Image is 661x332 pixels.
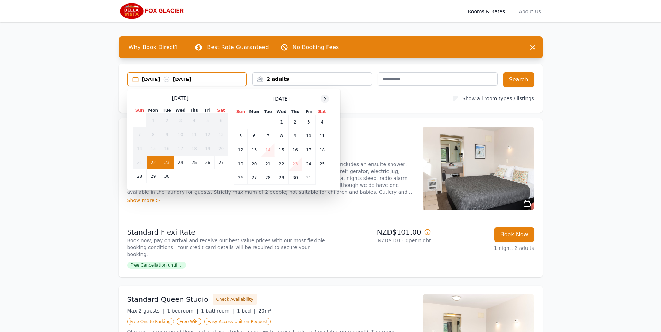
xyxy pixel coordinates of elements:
td: 4 [315,115,329,129]
td: 18 [315,143,329,157]
button: Book Now [494,227,534,242]
div: Show more > [127,197,414,204]
td: 7 [261,129,275,143]
td: 2 [160,114,174,128]
td: 28 [261,171,275,185]
td: 18 [187,142,201,156]
th: Mon [247,109,261,115]
span: Why Book Direct? [123,40,184,54]
button: Check Availability [213,294,257,305]
th: Sun [234,109,247,115]
td: 12 [201,128,214,142]
span: Max 2 guests | [127,308,164,314]
span: [DATE] [273,95,290,102]
span: Free Onsite Parking [127,318,174,325]
span: 20m² [258,308,271,314]
td: 5 [201,114,214,128]
td: 29 [275,171,288,185]
td: 11 [187,128,201,142]
th: Thu [289,109,302,115]
td: 30 [289,171,302,185]
p: Book now, pay on arrival and receive our best value prices with our most flexible booking conditi... [127,237,328,258]
td: 26 [234,171,247,185]
td: 21 [133,156,146,169]
td: 14 [133,142,146,156]
td: 22 [275,157,288,171]
button: Search [503,72,534,87]
td: 3 [174,114,187,128]
td: 10 [174,128,187,142]
td: 2 [289,115,302,129]
td: 25 [187,156,201,169]
td: 19 [201,142,214,156]
td: 4 [187,114,201,128]
p: Best Rate Guaranteed [207,43,269,52]
td: 16 [289,143,302,157]
p: NZD$101.00 per night [333,237,431,244]
p: Standard Flexi Rate [127,227,328,237]
th: Sat [214,107,228,114]
td: 20 [214,142,228,156]
span: 1 bathroom | [201,308,234,314]
td: 22 [146,156,160,169]
td: 16 [160,142,174,156]
td: 25 [315,157,329,171]
td: 8 [146,128,160,142]
td: 27 [247,171,261,185]
span: [DATE] [172,95,189,102]
td: 29 [146,169,160,183]
th: Mon [146,107,160,114]
td: 5 [234,129,247,143]
td: 11 [315,129,329,143]
div: 2 adults [253,76,372,82]
th: Tue [160,107,174,114]
td: 27 [214,156,228,169]
span: 1 bedroom | [167,308,198,314]
td: 6 [247,129,261,143]
td: 7 [133,128,146,142]
td: 31 [302,171,315,185]
td: 9 [160,128,174,142]
span: 1 bed | [237,308,255,314]
th: Sat [315,109,329,115]
img: Bella Vista Fox Glacier [119,3,186,19]
div: [DATE] [DATE] [142,76,246,83]
td: 15 [146,142,160,156]
td: 30 [160,169,174,183]
td: 23 [289,157,302,171]
td: 15 [275,143,288,157]
span: Easy-Access Unit on Request [204,318,271,325]
p: NZD$101.00 [333,227,431,237]
td: 19 [234,157,247,171]
td: 12 [234,143,247,157]
th: Wed [174,107,187,114]
td: 23 [160,156,174,169]
td: 1 [275,115,288,129]
td: 26 [201,156,214,169]
th: Wed [275,109,288,115]
td: 6 [214,114,228,128]
td: 20 [247,157,261,171]
td: 13 [247,143,261,157]
td: 13 [214,128,228,142]
th: Thu [187,107,201,114]
td: 17 [302,143,315,157]
h3: Standard Queen Studio [127,294,208,304]
p: No Booking Fees [293,43,339,52]
label: Show all room types / listings [462,96,534,101]
p: 1 night, 2 adults [437,245,534,252]
th: Fri [201,107,214,114]
td: 24 [302,157,315,171]
td: 9 [289,129,302,143]
td: 17 [174,142,187,156]
th: Fri [302,109,315,115]
th: Sun [133,107,146,114]
th: Tue [261,109,275,115]
span: Free WiFi [177,318,202,325]
td: 3 [302,115,315,129]
td: 8 [275,129,288,143]
td: 14 [261,143,275,157]
td: 10 [302,129,315,143]
td: 1 [146,114,160,128]
span: Free Cancellation until ... [127,262,186,269]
